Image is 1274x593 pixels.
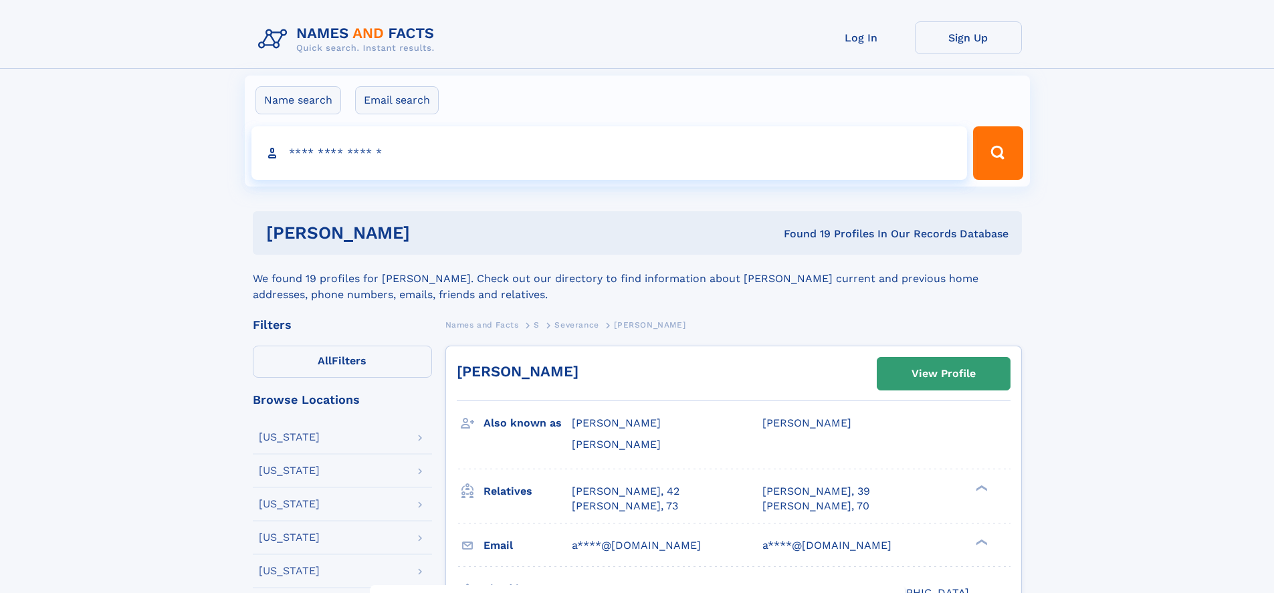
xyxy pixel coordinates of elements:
h3: Email [484,534,572,557]
div: Filters [253,319,432,331]
div: [US_STATE] [259,465,320,476]
a: [PERSON_NAME], 70 [762,499,869,513]
a: Severance [554,316,599,333]
h1: [PERSON_NAME] [266,225,597,241]
span: S [534,320,540,330]
a: S [534,316,540,333]
span: [PERSON_NAME] [572,417,661,429]
span: [PERSON_NAME] [614,320,685,330]
div: View Profile [912,358,976,389]
div: Found 19 Profiles In Our Records Database [597,227,1008,241]
label: Email search [355,86,439,114]
div: Browse Locations [253,394,432,406]
span: [PERSON_NAME] [762,417,851,429]
div: [US_STATE] [259,532,320,543]
div: We found 19 profiles for [PERSON_NAME]. Check out our directory to find information about [PERSON... [253,255,1022,303]
label: Name search [255,86,341,114]
div: [US_STATE] [259,566,320,576]
span: [PERSON_NAME] [572,438,661,451]
a: [PERSON_NAME], 73 [572,499,678,513]
span: All [318,354,332,367]
div: ❯ [972,538,988,546]
h3: Also known as [484,412,572,435]
h3: Relatives [484,480,572,503]
input: search input [251,126,968,180]
a: [PERSON_NAME], 42 [572,484,679,499]
label: Filters [253,346,432,378]
div: [US_STATE] [259,432,320,443]
a: Log In [808,21,915,54]
div: [US_STATE] [259,499,320,509]
img: Logo Names and Facts [253,21,445,57]
a: Names and Facts [445,316,519,333]
span: Severance [554,320,599,330]
a: View Profile [877,358,1010,390]
a: Sign Up [915,21,1022,54]
div: ❯ [972,483,988,492]
button: Search Button [973,126,1023,180]
a: [PERSON_NAME] [457,363,578,380]
a: [PERSON_NAME], 39 [762,484,870,499]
